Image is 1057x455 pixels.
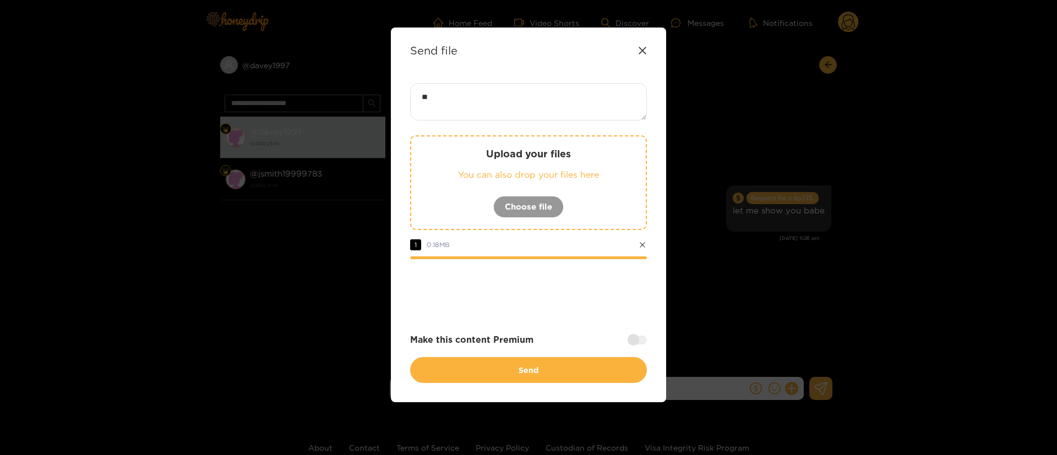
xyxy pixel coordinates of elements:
[410,239,421,250] span: 1
[427,241,450,248] span: 0.18 MB
[410,333,533,346] strong: Make this content Premium
[410,357,647,383] button: Send
[493,196,564,218] button: Choose file
[433,168,624,181] p: You can also drop your files here
[433,147,624,160] p: Upload your files
[410,44,457,57] strong: Send file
